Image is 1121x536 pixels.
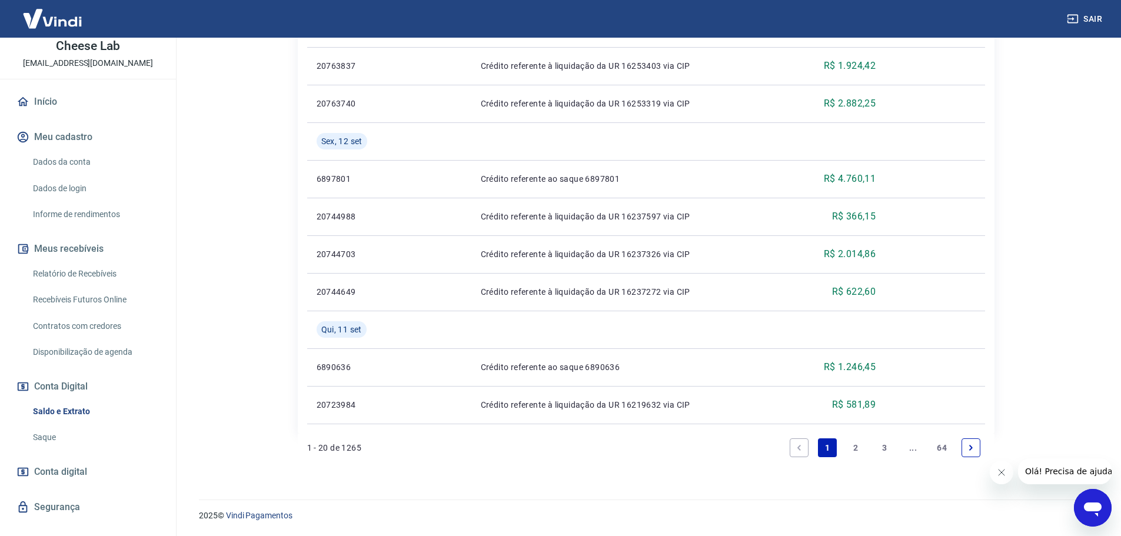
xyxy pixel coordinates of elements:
ul: Pagination [785,434,985,462]
p: Crédito referente à liquidação da UR 16237272 via CIP [481,286,778,298]
a: Segurança [14,494,162,520]
p: R$ 581,89 [832,398,876,412]
p: Crédito referente à liquidação da UR 16253403 via CIP [481,60,778,72]
a: Saque [28,425,162,450]
p: 20763837 [317,60,397,72]
p: R$ 366,15 [832,209,876,224]
a: Informe de rendimentos [28,202,162,227]
p: 1 - 20 de 1265 [307,442,362,454]
a: Jump forward [904,438,923,457]
button: Meu cadastro [14,124,162,150]
a: Disponibilização de agenda [28,340,162,364]
p: [EMAIL_ADDRESS][DOMAIN_NAME] [23,57,153,69]
a: Conta digital [14,459,162,485]
p: R$ 1.246,45 [824,360,876,374]
p: 2025 © [199,510,1093,522]
p: Cheese Lab [56,40,120,52]
a: Vindi Pagamentos [226,511,292,520]
img: Vindi [14,1,91,36]
p: 20744988 [317,211,397,222]
p: 20763740 [317,98,397,109]
p: R$ 2.882,25 [824,96,876,111]
p: Crédito referente à liquidação da UR 16237597 via CIP [481,211,778,222]
p: Crédito referente à liquidação da UR 16237326 via CIP [481,248,778,260]
p: 6897801 [317,173,397,185]
p: Crédito referente à liquidação da UR 16253319 via CIP [481,98,778,109]
a: Next page [962,438,980,457]
span: Qui, 11 set [321,324,362,335]
a: Recebíveis Futuros Online [28,288,162,312]
p: 6890636 [317,361,397,373]
a: Saldo e Extrato [28,399,162,424]
iframe: Fechar mensagem [990,461,1013,484]
button: Meus recebíveis [14,236,162,262]
p: Crédito referente à liquidação da UR 16219632 via CIP [481,399,778,411]
p: R$ 622,60 [832,285,876,299]
span: Sex, 12 set [321,135,362,147]
a: Page 3 [875,438,894,457]
span: Olá! Precisa de ajuda? [7,8,99,18]
a: Dados da conta [28,150,162,174]
p: R$ 1.924,42 [824,59,876,73]
p: R$ 2.014,86 [824,247,876,261]
p: Crédito referente ao saque 6890636 [481,361,778,373]
a: Page 2 [847,438,866,457]
p: R$ 4.760,11 [824,172,876,186]
a: Previous page [790,438,809,457]
a: Contratos com credores [28,314,162,338]
iframe: Mensagem da empresa [1018,458,1112,484]
a: Page 64 [932,438,952,457]
button: Sair [1065,8,1107,30]
a: Dados de login [28,177,162,201]
button: Conta Digital [14,374,162,399]
p: Crédito referente ao saque 6897801 [481,173,778,185]
p: 20744703 [317,248,397,260]
a: Relatório de Recebíveis [28,262,162,286]
p: 20723984 [317,399,397,411]
p: 20744649 [317,286,397,298]
a: Page 1 is your current page [818,438,837,457]
a: Início [14,89,162,115]
span: Conta digital [34,464,87,480]
iframe: Botão para abrir a janela de mensagens [1074,489,1112,527]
